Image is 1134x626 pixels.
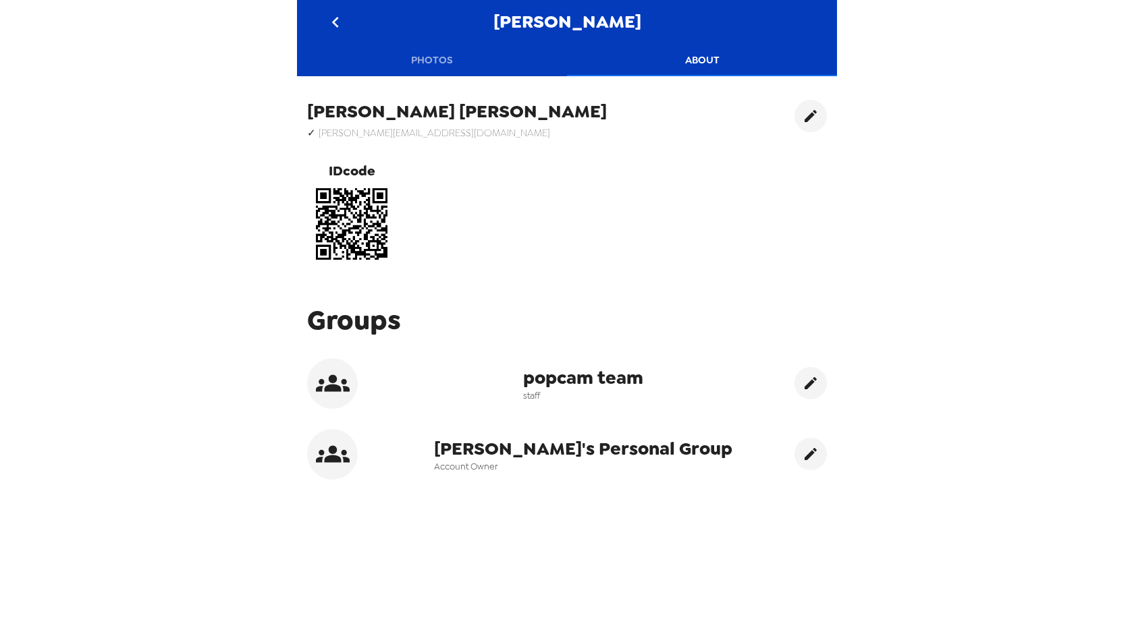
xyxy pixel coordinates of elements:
[307,100,607,124] h5: [PERSON_NAME] [PERSON_NAME]
[794,100,827,132] button: edit
[297,44,567,76] button: Photos
[307,302,401,338] span: Groups
[794,438,827,470] button: edit
[307,124,607,142] h6: ✓ [PERSON_NAME][EMAIL_ADDRESS][DOMAIN_NAME]
[523,366,643,390] span: popcam team
[307,179,396,268] img: qr code
[329,155,375,179] span: IDcode
[434,436,732,461] span: [PERSON_NAME]'s Personal Group
[794,367,827,399] button: edit
[434,461,732,472] span: Account Owner
[523,390,643,401] span: staff
[567,44,837,76] button: About
[493,13,641,31] span: [PERSON_NAME]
